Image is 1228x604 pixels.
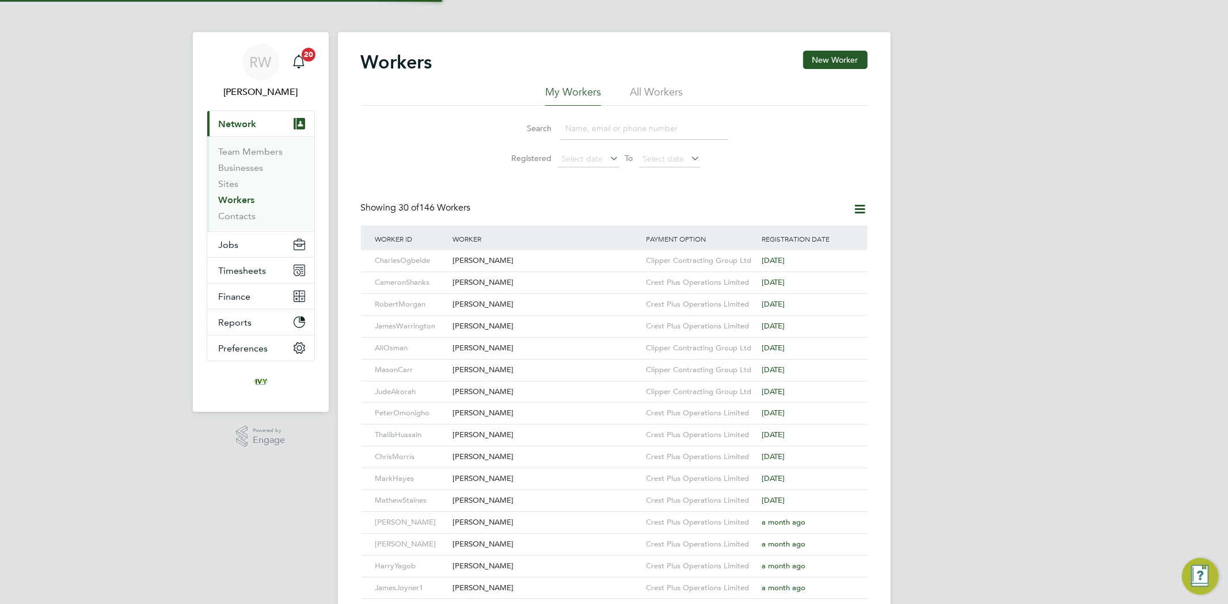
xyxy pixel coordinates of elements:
[1182,558,1219,595] button: Engage Resource Center
[372,250,450,272] div: CharlesOgbeide
[450,512,643,533] div: [PERSON_NAME]
[450,403,643,424] div: [PERSON_NAME]
[372,468,450,490] div: MarkHayes
[372,511,856,521] a: [PERSON_NAME][PERSON_NAME]Crest Plus Operations Limiteda month ago
[643,154,685,164] span: Select date
[372,446,856,456] a: ChrisMorris[PERSON_NAME]Crest Plus Operations Limited[DATE]
[207,373,315,391] a: Go to home page
[643,425,759,446] div: Crest Plus Operations Limited
[762,517,805,527] span: a month ago
[372,512,450,533] div: [PERSON_NAME]
[219,239,239,250] span: Jobs
[372,315,856,325] a: JamesWarrington[PERSON_NAME]Crest Plus Operations Limited[DATE]
[372,425,450,446] div: ThalibHussain
[252,373,270,391] img: ivyresourcegroup-logo-retina.png
[643,316,759,337] div: Crest Plus Operations Limited
[207,44,315,99] a: RW[PERSON_NAME]
[372,555,856,565] a: HarryYagob[PERSON_NAME]Crest Plus Operations Limiteda month ago
[762,583,805,592] span: a month ago
[219,317,252,328] span: Reports
[643,468,759,490] div: Crest Plus Operations Limited
[643,446,759,468] div: Crest Plus Operations Limited
[372,293,856,303] a: RobertMorgan[PERSON_NAME]Crest Plus Operations Limited[DATE]
[372,359,856,369] a: MasonCarr[PERSON_NAME]Clipper Contracting Group Ltd[DATE]
[372,402,856,412] a: PeterOmonigho[PERSON_NAME]Crest Plus Operations Limited[DATE]
[372,534,450,555] div: [PERSON_NAME]
[399,202,471,213] span: 146 Workers
[372,337,856,347] a: AliOsman[PERSON_NAME]Clipper Contracting Group Ltd[DATE]
[219,118,257,129] span: Network
[372,250,856,259] a: CharlesOgbeide[PERSON_NAME]Clipper Contracting Group Ltd[DATE]
[287,44,310,81] a: 20
[450,381,643,403] div: [PERSON_NAME]
[450,225,643,252] div: Worker
[762,387,785,396] span: [DATE]
[207,335,314,361] button: Preferences
[207,136,314,231] div: Network
[545,85,601,106] li: My Workers
[372,556,450,577] div: HarryYagob
[803,51,868,69] button: New Worker
[372,424,856,434] a: ThalibHussain[PERSON_NAME]Crest Plus Operations Limited[DATE]
[450,294,643,315] div: [PERSON_NAME]
[643,272,759,293] div: Crest Plus Operations Limited
[762,539,805,549] span: a month ago
[762,408,785,418] span: [DATE]
[643,534,759,555] div: Crest Plus Operations Limited
[450,578,643,599] div: [PERSON_NAME]
[762,473,785,483] span: [DATE]
[253,426,285,435] span: Powered by
[643,225,759,252] div: Payment Option
[361,51,432,74] h2: Workers
[450,490,643,511] div: [PERSON_NAME]
[450,425,643,446] div: [PERSON_NAME]
[643,490,759,511] div: Crest Plus Operations Limited
[762,277,785,287] span: [DATE]
[372,578,450,599] div: JamesJoyner1
[500,123,552,133] label: Search
[762,321,785,331] span: [DATE]
[207,85,315,99] span: Rob Winchle
[762,365,785,374] span: [DATE]
[207,309,314,335] button: Reports
[450,272,643,293] div: [PERSON_NAME]
[372,577,856,587] a: JamesJoyner1[PERSON_NAME]Crest Plus Operations Limiteda month ago
[193,32,329,412] nav: Main navigation
[302,48,315,62] span: 20
[372,338,450,359] div: AliOsman
[219,178,239,189] a: Sites
[643,360,759,381] div: Clipper Contracting Group Ltd
[219,211,256,221] a: Contacts
[762,452,785,461] span: [DATE]
[250,55,272,70] span: RW
[372,294,450,315] div: RobertMorgan
[372,381,856,391] a: JudeAkorah[PERSON_NAME]Clipper Contracting Group Ltd[DATE]
[450,250,643,272] div: [PERSON_NAME]
[372,225,450,252] div: Worker ID
[219,291,251,302] span: Finance
[560,117,728,140] input: Name, email or phone number
[372,272,450,293] div: CameronShanks
[762,430,785,439] span: [DATE]
[622,151,637,166] span: To
[372,490,856,499] a: MathewStaines[PERSON_NAME]Crest Plus Operations Limited[DATE]
[450,360,643,381] div: [PERSON_NAME]
[372,468,856,477] a: MarkHayes[PERSON_NAME]Crest Plus Operations Limited[DATE]
[643,403,759,424] div: Crest Plus Operations Limited
[450,534,643,555] div: [PERSON_NAME]
[236,426,285,448] a: Powered byEngage
[450,556,643,577] div: [PERSON_NAME]
[762,343,785,353] span: [DATE]
[759,225,856,252] div: Registration Date
[219,343,268,354] span: Preferences
[762,299,785,309] span: [DATE]
[643,250,759,272] div: Clipper Contracting Group Ltd
[372,446,450,468] div: ChrisMorris
[372,272,856,281] a: CameronShanks[PERSON_NAME]Crest Plus Operations Limited[DATE]
[207,111,314,136] button: Network
[643,381,759,403] div: Clipper Contracting Group Ltd
[219,146,283,157] a: Team Members
[500,153,552,163] label: Registered
[372,403,450,424] div: PeterOmonigho
[762,561,805,571] span: a month ago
